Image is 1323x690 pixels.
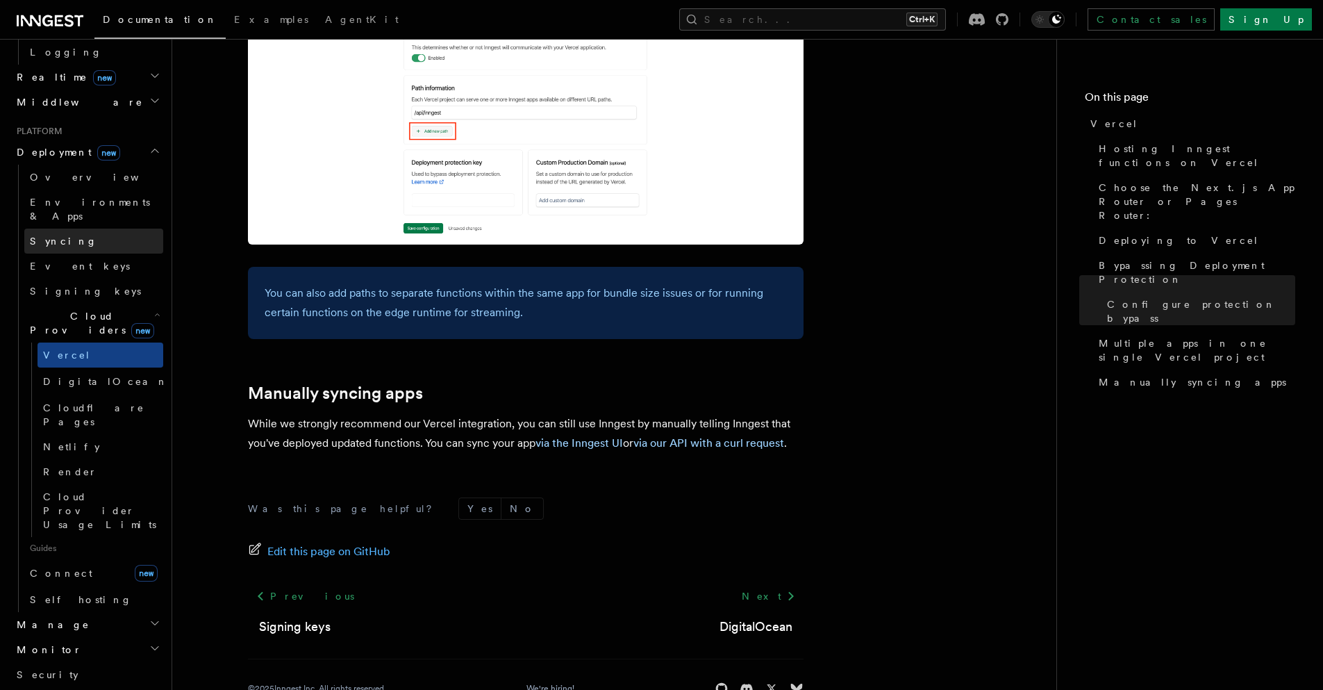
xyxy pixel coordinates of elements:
a: Security [11,662,163,687]
span: Guides [24,537,163,559]
a: Overview [24,165,163,190]
a: via our API with a curl request [633,436,784,450]
span: Cloud Providers [24,309,154,337]
span: Choose the Next.js App Router or Pages Router: [1099,181,1295,222]
a: Deploying to Vercel [1093,228,1295,253]
a: DigitalOcean [719,617,792,636]
a: Syncing [24,229,163,254]
span: new [97,145,120,161]
a: Environments & Apps [24,190,163,229]
span: Environments & Apps [30,197,150,222]
a: Hosting Inngest functions on Vercel [1093,136,1295,175]
a: Manually syncing apps [1093,370,1295,395]
a: Choose the Next.js App Router or Pages Router: [1093,175,1295,228]
span: new [135,565,158,582]
span: Self hosting [30,594,132,605]
span: Cloudflare Pages [43,402,144,427]
a: Signing keys [24,279,163,304]
span: AgentKit [325,14,399,25]
span: Logging [30,47,102,58]
a: Event keys [24,254,163,279]
a: Signing keys [259,617,331,636]
span: Edit this page on GitHub [267,542,390,561]
a: DigitalOcean [38,368,163,395]
p: Was this page helpful? [248,502,442,516]
a: AgentKit [317,4,407,38]
a: via the Inngest UI [535,436,623,450]
span: Syncing [30,236,97,247]
button: Deploymentnew [11,140,163,165]
span: Connect [30,568,92,579]
span: Cloud Provider Usage Limits [43,491,156,530]
a: Vercel [38,343,163,368]
span: Signing keys [30,286,141,297]
span: Examples [234,14,308,25]
a: Sign Up [1220,8,1312,31]
a: Documentation [94,4,226,39]
a: Render [38,459,163,484]
h4: On this page [1085,89,1295,111]
span: Middleware [11,95,143,109]
div: Cloud Providersnew [24,343,163,537]
button: No [501,498,543,519]
button: Manage [11,612,163,637]
button: Search...Ctrl+K [679,8,946,31]
span: Bypassing Deployment Protection [1099,258,1295,286]
span: Platform [11,126,63,137]
a: Vercel [1085,111,1295,136]
span: new [93,70,116,85]
span: Vercel [1090,117,1138,131]
span: Hosting Inngest functions on Vercel [1099,142,1295,170]
a: Examples [226,4,317,38]
span: Netlify [43,441,100,452]
span: Monitor [11,643,82,657]
p: While we strongly recommend our Vercel integration, you can still use Inngest by manually telling... [248,414,804,453]
kbd: Ctrl+K [906,13,938,26]
a: Netlify [38,434,163,459]
span: Security [17,669,78,680]
span: Manage [11,618,90,632]
a: Connectnew [24,559,163,587]
div: You can also add paths to separate functions within the same app for bundle size issues or for ru... [248,267,804,339]
span: Configure protection bypass [1107,297,1295,325]
a: Logging [24,40,163,65]
span: Deployment [11,145,120,159]
a: Manually syncing apps [248,384,423,403]
a: Bypassing Deployment Protection [1093,253,1295,292]
span: Documentation [103,14,217,25]
span: Deploying to Vercel [1099,233,1259,247]
a: Previous [248,584,363,609]
span: Event keys [30,261,130,272]
button: Middleware [11,90,163,115]
span: Overview [30,172,173,183]
a: Configure protection bypass [1101,292,1295,331]
div: Deploymentnew [11,165,163,612]
span: new [131,323,154,338]
span: Render [43,466,97,477]
span: Manually syncing apps [1099,375,1286,389]
button: Realtimenew [11,65,163,90]
button: Yes [459,498,501,519]
button: Monitor [11,637,163,662]
span: Realtime [11,70,116,84]
button: Toggle dark mode [1031,11,1065,28]
a: Self hosting [24,587,163,612]
button: Cloud Providersnew [24,304,163,343]
a: Multiple apps in one single Vercel project [1093,331,1295,370]
span: Vercel [43,350,91,361]
a: Edit this page on GitHub [248,542,390,561]
span: DigitalOcean [43,376,168,387]
a: Next [733,584,804,609]
a: Contact sales [1088,8,1215,31]
a: Cloudflare Pages [38,395,163,434]
span: Multiple apps in one single Vercel project [1099,336,1295,364]
a: Cloud Provider Usage Limits [38,484,163,537]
